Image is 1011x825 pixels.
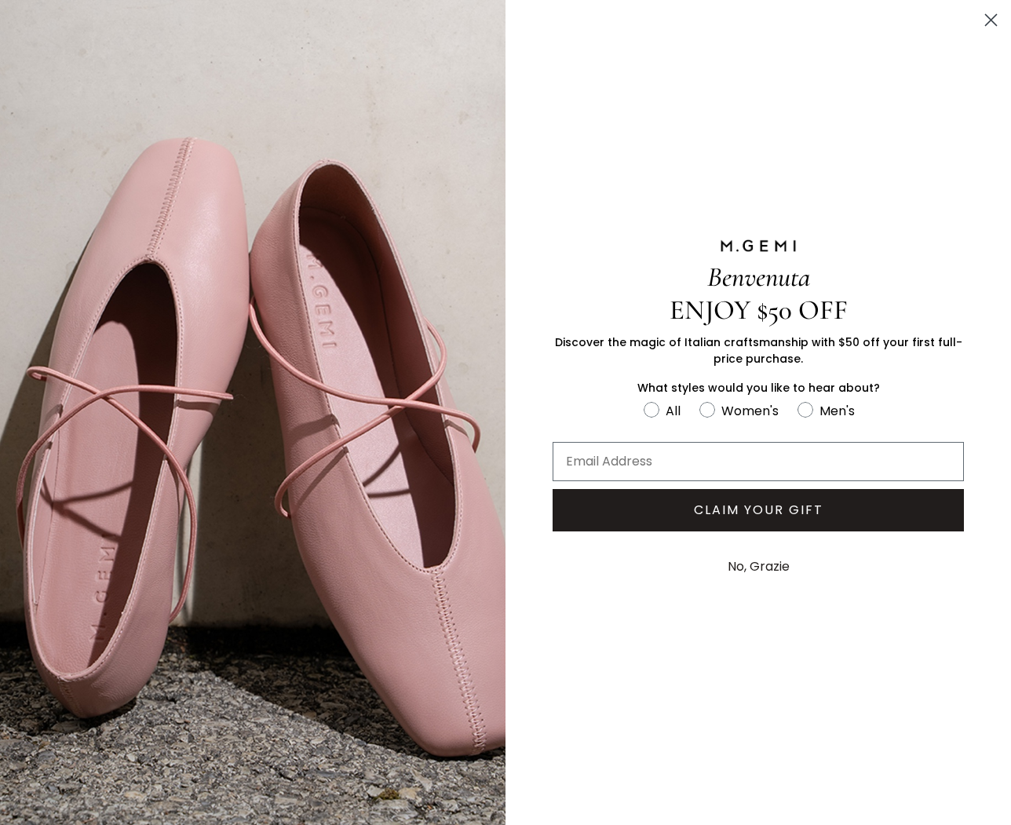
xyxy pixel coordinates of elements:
div: All [666,401,681,421]
button: No, Grazie [720,547,797,586]
img: M.GEMI [719,239,797,253]
span: Discover the magic of Italian craftsmanship with $50 off your first full-price purchase. [555,334,962,367]
span: Benvenuta [707,261,810,294]
span: ENJOY $50 OFF [670,294,848,327]
div: Men's [819,401,855,421]
input: Email Address [553,442,964,481]
span: What styles would you like to hear about? [637,380,880,396]
button: Close dialog [977,6,1005,34]
button: CLAIM YOUR GIFT [553,489,964,531]
div: Women's [721,401,779,421]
